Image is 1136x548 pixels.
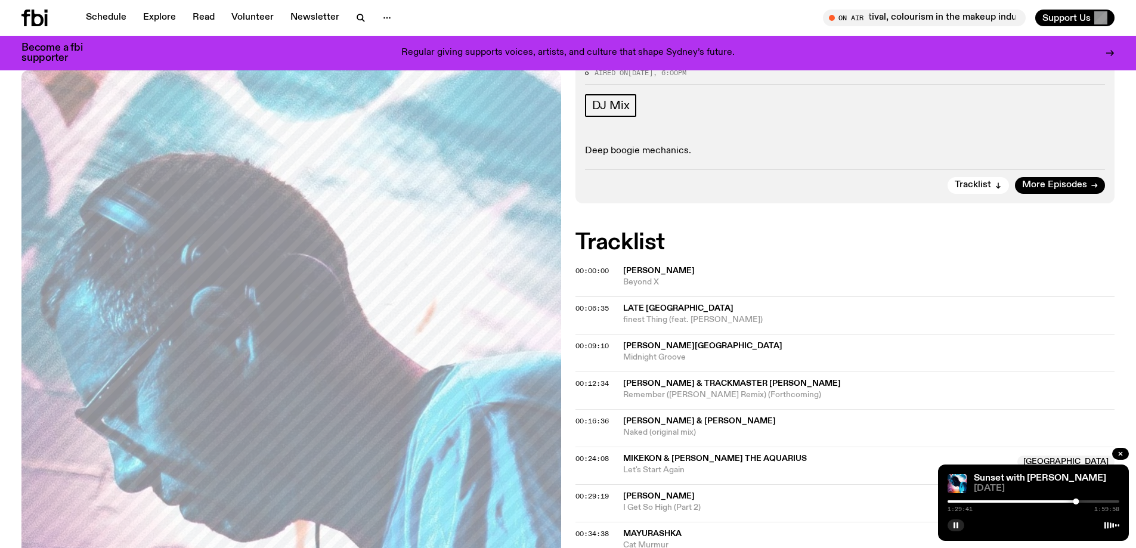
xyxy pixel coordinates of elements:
button: 00:00:00 [575,268,609,274]
span: 00:00:00 [575,266,609,275]
button: Tracklist [948,177,1009,194]
span: Late [GEOGRAPHIC_DATA] [623,304,733,312]
span: 00:24:08 [575,454,609,463]
span: DJ Mix [592,99,630,112]
span: Let's Start Again [623,465,1011,476]
span: 1:29:41 [948,506,973,512]
button: 00:24:08 [575,456,609,462]
a: Explore [136,10,183,26]
span: Support Us [1042,13,1091,23]
span: [DATE] [974,484,1119,493]
button: 00:34:38 [575,531,609,537]
p: Regular giving supports voices, artists, and culture that shape Sydney’s future. [401,48,735,58]
span: [PERSON_NAME] [623,267,695,275]
button: On AirBackchat / Censorship at the Bendigo Writers Festival, colourism in the makeup industry, an... [823,10,1026,26]
span: More Episodes [1022,181,1087,190]
span: I Get So High (Part 2) [623,502,1115,513]
span: 00:09:10 [575,341,609,351]
a: More Episodes [1015,177,1105,194]
a: DJ Mix [585,94,637,117]
a: Newsletter [283,10,346,26]
span: Mayurashka [623,530,682,538]
button: 00:29:19 [575,493,609,500]
button: 00:09:10 [575,343,609,349]
span: Beyond X [623,277,1115,288]
span: Aired on [595,68,628,78]
a: Read [185,10,222,26]
span: [PERSON_NAME][GEOGRAPHIC_DATA] [623,342,782,350]
span: [DATE] [628,68,653,78]
span: 00:06:35 [575,304,609,313]
span: [PERSON_NAME] & [PERSON_NAME] [623,417,776,425]
h3: Become a fbi supporter [21,43,98,63]
span: 00:34:38 [575,529,609,538]
span: Naked (original mix) [623,427,1115,438]
span: 00:29:19 [575,491,609,501]
button: 00:06:35 [575,305,609,312]
span: , 6:00pm [653,68,686,78]
span: Mikekon & [PERSON_NAME] The Aquarius [623,454,807,463]
span: finest Thing (feat. [PERSON_NAME]) [623,314,1115,326]
button: 00:12:34 [575,380,609,387]
span: 00:12:34 [575,379,609,388]
a: Sunset with [PERSON_NAME] [974,473,1106,483]
span: Remember ([PERSON_NAME] Remix) (Forthcoming) [623,389,1115,401]
span: [PERSON_NAME] & Trackmaster [PERSON_NAME] [623,379,841,388]
button: Support Us [1035,10,1115,26]
span: [GEOGRAPHIC_DATA] [1017,456,1115,467]
span: Midnight Groove [623,352,1115,363]
p: Deep boogie mechanics. [585,145,1106,157]
h2: Tracklist [575,232,1115,253]
button: 00:16:36 [575,418,609,425]
img: Simon Caldwell stands side on, looking downwards. He has headphones on. Behind him is a brightly ... [948,474,967,493]
span: Tracklist [955,181,991,190]
a: Schedule [79,10,134,26]
a: Volunteer [224,10,281,26]
span: [PERSON_NAME] [623,492,695,500]
span: 1:59:58 [1094,506,1119,512]
span: 00:16:36 [575,416,609,426]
